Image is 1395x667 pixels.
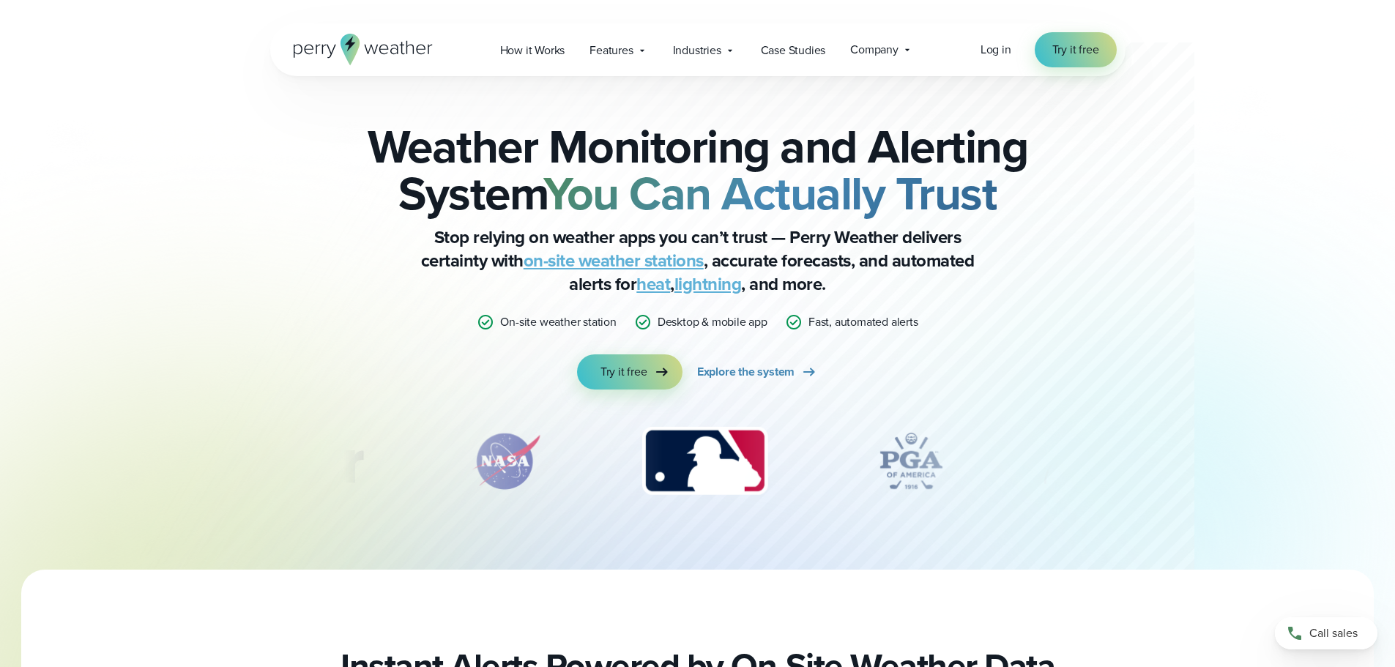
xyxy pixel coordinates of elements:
img: MLB.svg [628,425,782,498]
a: heat [636,271,670,297]
h2: Weather Monitoring and Alerting System [343,123,1052,217]
div: 5 of 12 [1040,425,1157,498]
img: DPR-Construction.svg [1040,425,1157,498]
a: Try it free [1035,32,1117,67]
a: Try it free [577,354,682,390]
p: Desktop & mobile app [658,313,767,331]
a: Call sales [1275,617,1377,649]
div: 4 of 12 [852,425,970,498]
span: Industries [673,42,721,59]
img: NASA.svg [455,425,557,498]
a: Log in [981,41,1011,59]
strong: You Can Actually Trust [543,159,997,228]
img: Turner-Construction_1.svg [176,425,384,498]
span: Explore the system [697,363,795,381]
p: Fast, automated alerts [808,313,918,331]
div: 2 of 12 [455,425,557,498]
a: How it Works [488,35,578,65]
span: Call sales [1309,625,1358,642]
span: Company [850,41,899,59]
a: on-site weather stations [524,247,704,274]
div: 1 of 12 [176,425,384,498]
img: PGA.svg [852,425,970,498]
a: Explore the system [697,354,818,390]
p: Stop relying on weather apps you can’t trust — Perry Weather delivers certainty with , accurate f... [405,226,991,296]
span: How it Works [500,42,565,59]
span: Features [589,42,633,59]
a: Case Studies [748,35,838,65]
div: slideshow [343,425,1052,505]
span: Log in [981,41,1011,58]
div: 3 of 12 [628,425,782,498]
p: On-site weather station [500,313,616,331]
span: Try it free [600,363,647,381]
span: Case Studies [761,42,826,59]
span: Try it free [1052,41,1099,59]
a: lightning [674,271,742,297]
